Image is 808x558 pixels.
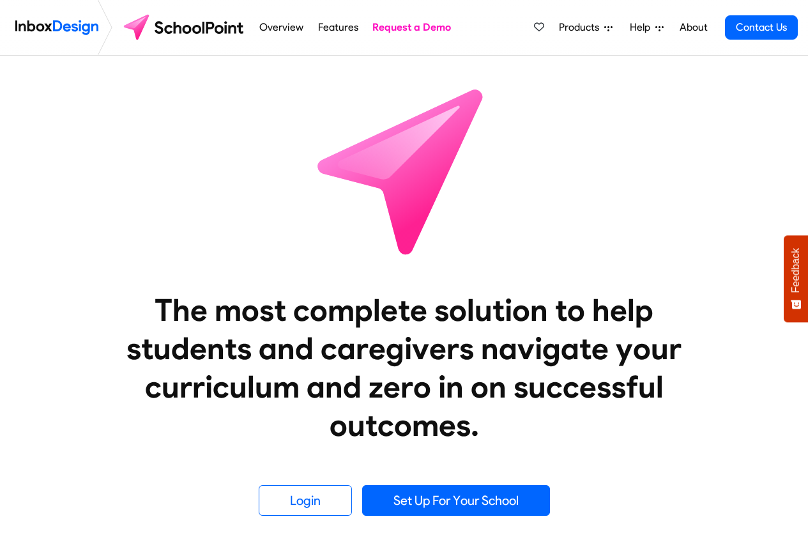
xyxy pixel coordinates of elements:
[554,15,618,40] a: Products
[256,15,307,40] a: Overview
[625,15,669,40] a: Help
[725,15,798,40] a: Contact Us
[118,12,252,43] img: schoolpoint logo
[676,15,711,40] a: About
[314,15,362,40] a: Features
[369,15,455,40] a: Request a Demo
[784,235,808,322] button: Feedback - Show survey
[630,20,655,35] span: Help
[259,485,352,516] a: Login
[559,20,604,35] span: Products
[362,485,550,516] a: Set Up For Your School
[289,56,519,286] img: icon_schoolpoint.svg
[101,291,708,444] heading: The most complete solution to help students and caregivers navigate your curriculum and zero in o...
[790,248,802,293] span: Feedback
